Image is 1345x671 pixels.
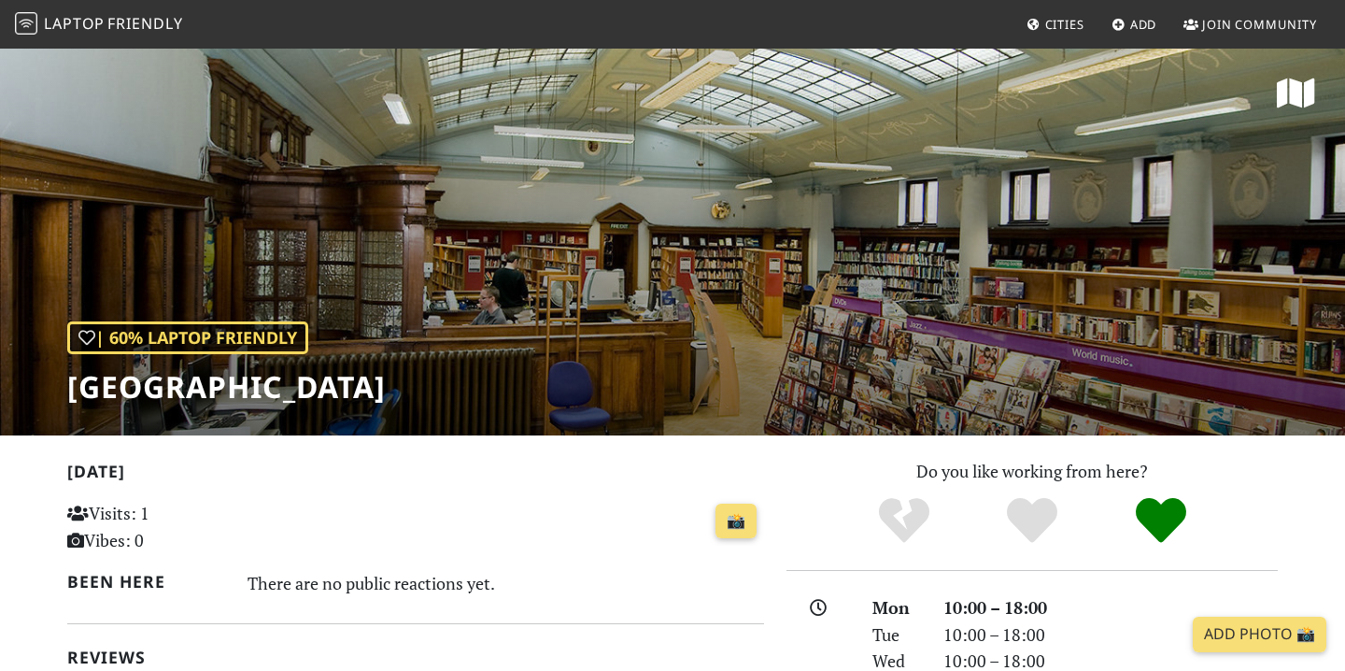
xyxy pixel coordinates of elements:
[786,458,1278,485] p: Do you like working from here?
[248,568,765,598] div: There are no public reactions yet.
[968,495,1097,547] div: Yes
[67,500,285,554] p: Visits: 1 Vibes: 0
[932,594,1289,621] div: 10:00 – 18:00
[15,8,183,41] a: LaptopFriendly LaptopFriendly
[67,572,225,592] h2: Been here
[715,504,757,539] a: 📸
[44,13,105,34] span: Laptop
[1019,7,1092,41] a: Cities
[67,369,386,405] h1: [GEOGRAPHIC_DATA]
[840,495,969,547] div: No
[67,321,308,354] div: | 60% Laptop Friendly
[861,594,932,621] div: Mon
[932,621,1289,649] div: 10:00 – 18:00
[1176,7,1324,41] a: Join Community
[1202,16,1317,33] span: Join Community
[1045,16,1084,33] span: Cities
[107,13,182,34] span: Friendly
[67,462,764,489] h2: [DATE]
[67,648,764,667] h2: Reviews
[1097,495,1225,547] div: Definitely!
[1193,617,1326,652] a: Add Photo 📸
[15,12,37,35] img: LaptopFriendly
[1130,16,1157,33] span: Add
[1104,7,1165,41] a: Add
[861,621,932,649] div: Tue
